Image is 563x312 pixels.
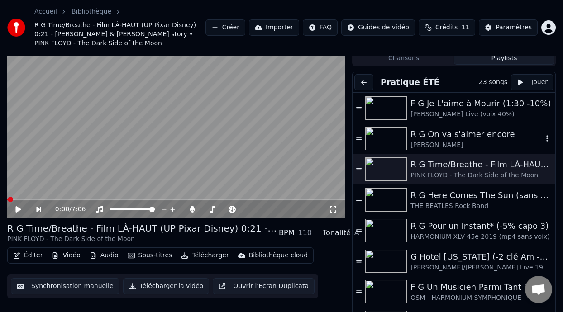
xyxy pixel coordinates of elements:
button: FAQ [303,19,338,36]
span: 7:06 [72,205,86,214]
span: 0:00 [55,205,69,214]
div: THE BEATLES Rock Band [410,202,552,211]
button: Synchronisation manuelle [11,278,119,294]
div: R G Pour un Instant* (-5% capo 3) [410,220,552,232]
a: Bibliothèque [72,7,111,16]
button: Éditer [10,249,46,262]
div: Bibliothèque cloud [249,251,308,260]
nav: breadcrumb [34,7,205,48]
button: Audio [86,249,122,262]
div: [PERSON_NAME] [410,141,543,150]
button: Jouer [511,74,553,90]
button: Pratique ÉTÉ [377,76,443,89]
div: OSM - HARMONIUM SYMPHONIQUE [410,293,552,303]
div: HARMONIUM XLV 45e 2019 (mp4 sans voix) [410,232,552,241]
div: Tonalité [323,227,351,238]
div: R G Time/Breathe - Film LÀ-HAUT (UP Pixar Disney) 0:21 - [PERSON_NAME] & [PERSON_NAME] story [410,158,552,171]
a: Accueil [34,7,57,16]
div: BPM [279,227,294,238]
div: [PERSON_NAME]/[PERSON_NAME] Live 1994 (sans voix) [410,263,552,272]
button: Créer [205,19,245,36]
div: R G Time/Breathe - Film LÀ-HAUT (UP Pixar Disney) 0:21 - [PERSON_NAME] & [PERSON_NAME] story [7,222,279,235]
img: youka [7,19,25,37]
button: Paramètres [479,19,538,36]
div: PINK FLOYD - The Dark Side of the Moon [7,235,279,244]
div: [PERSON_NAME] Live (voix 40%) [410,110,552,119]
div: Paramètres [496,23,532,32]
span: Crédits [435,23,458,32]
div: R G On va s'aimer encore [410,128,543,141]
button: Chansons [353,52,454,65]
button: Télécharger la vidéo [123,278,210,294]
a: Ouvrir le chat [525,276,552,303]
div: PINK FLOYD - The Dark Side of the Moon [410,171,552,180]
div: R G Here Comes The Sun (sans capo) [410,189,552,202]
div: F G Un Musicien Parmi Tant D'autres (-5% choeurs 40%) [410,281,552,293]
button: Ouvrir l'Ecran Duplicata [213,278,315,294]
span: 11 [461,23,469,32]
span: R G Time/Breathe - Film LÀ-HAUT (UP Pixar Disney) 0:21 - [PERSON_NAME] & [PERSON_NAME] story • PI... [34,21,205,48]
div: 23 songs [479,78,507,87]
button: Sous-titres [124,249,176,262]
button: Importer [249,19,299,36]
div: 110 [298,227,312,238]
button: Playlists [454,52,554,65]
button: Télécharger [177,249,232,262]
button: Guides de vidéo [341,19,415,36]
div: G Hotel [US_STATE] (-2 clé Am -4%) [410,251,552,263]
button: Crédits11 [419,19,475,36]
div: / [55,205,77,214]
button: Vidéo [48,249,84,262]
div: F G Je L'aime à Mourir (1:30 -10%) [410,97,552,110]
